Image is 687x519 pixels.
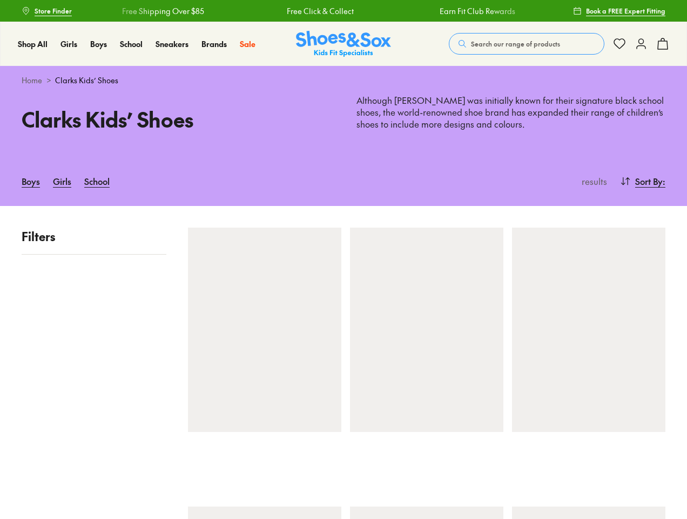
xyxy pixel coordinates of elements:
a: Brands [201,38,227,50]
a: Home [22,75,42,86]
a: Store Finder [22,1,72,21]
span: Sort By [635,175,663,188]
a: Shop All [18,38,48,50]
span: : [663,175,665,188]
span: Girls [60,38,77,49]
a: School [120,38,143,50]
button: Search our range of products [449,33,604,55]
span: Store Finder [35,6,72,16]
a: Free Click & Collect [286,5,353,17]
img: SNS_Logo_Responsive.svg [296,31,391,57]
p: Filters [22,228,166,245]
span: School [120,38,143,49]
a: Boys [22,169,40,193]
a: Girls [60,38,77,50]
span: Sneakers [156,38,188,49]
h1: Clarks Kids’ Shoes [22,104,331,135]
span: Sale [240,38,255,49]
a: Sale [240,38,255,50]
a: Free Shipping Over $85 [122,5,204,17]
p: Although [PERSON_NAME] was initially known for their signature black school shoes, the world-reno... [356,95,665,130]
div: > [22,75,665,86]
a: Sneakers [156,38,188,50]
span: Boys [90,38,107,49]
a: Earn Fit Club Rewards [439,5,514,17]
span: Shop All [18,38,48,49]
a: School [84,169,110,193]
a: Girls [53,169,71,193]
a: Boys [90,38,107,50]
span: Search our range of products [471,39,560,49]
p: results [577,175,607,188]
span: Clarks Kids’ Shoes [55,75,118,86]
span: Book a FREE Expert Fitting [586,6,665,16]
button: Sort By: [620,169,665,193]
span: Brands [201,38,227,49]
a: Book a FREE Expert Fitting [573,1,665,21]
a: Shoes & Sox [296,31,391,57]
